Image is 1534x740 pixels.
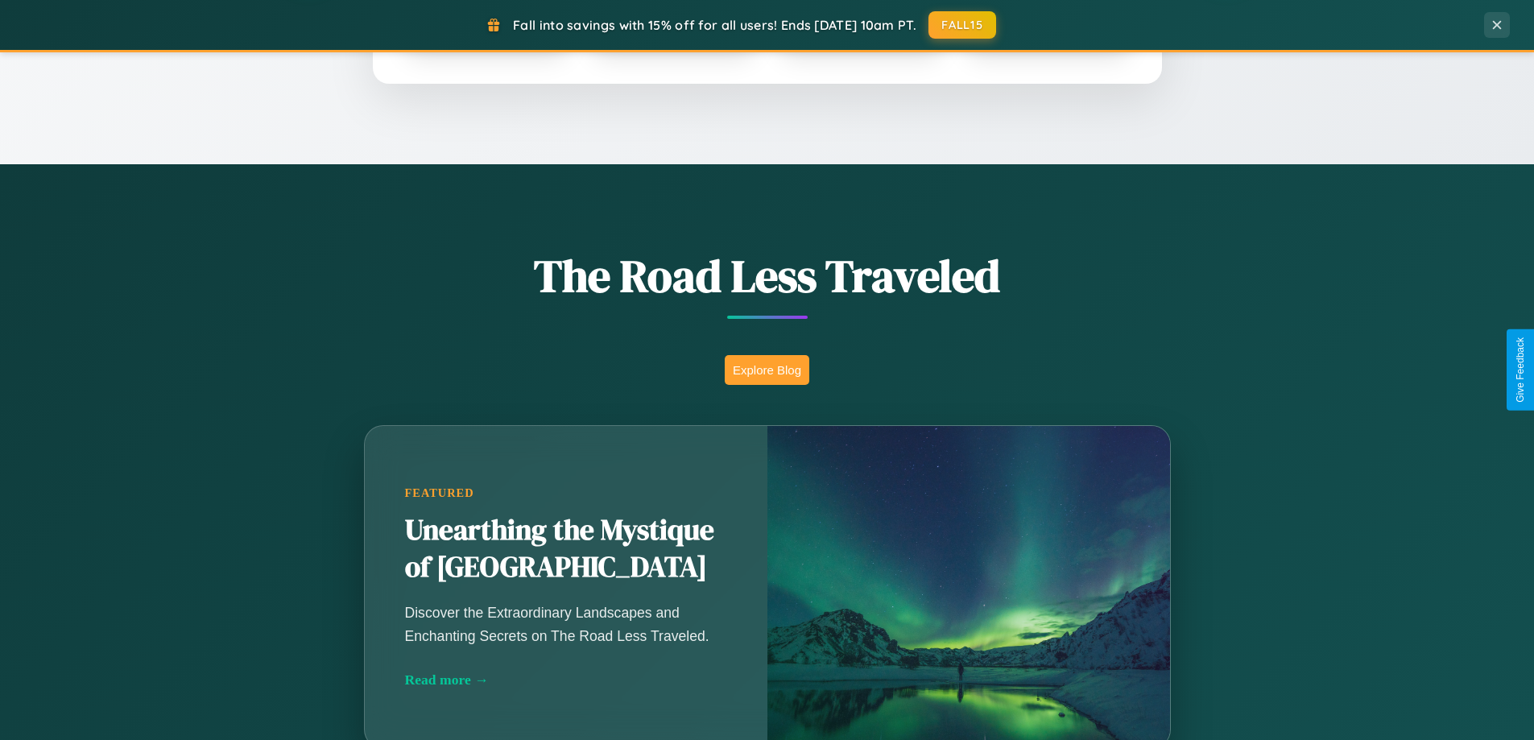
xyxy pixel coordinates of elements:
div: Featured [405,486,727,500]
p: Discover the Extraordinary Landscapes and Enchanting Secrets on The Road Less Traveled. [405,602,727,647]
h1: The Road Less Traveled [284,245,1251,307]
button: Explore Blog [725,355,809,385]
div: Give Feedback [1515,337,1526,403]
div: Read more → [405,672,727,688]
button: FALL15 [928,11,996,39]
span: Fall into savings with 15% off for all users! Ends [DATE] 10am PT. [513,17,916,33]
h2: Unearthing the Mystique of [GEOGRAPHIC_DATA] [405,512,727,586]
